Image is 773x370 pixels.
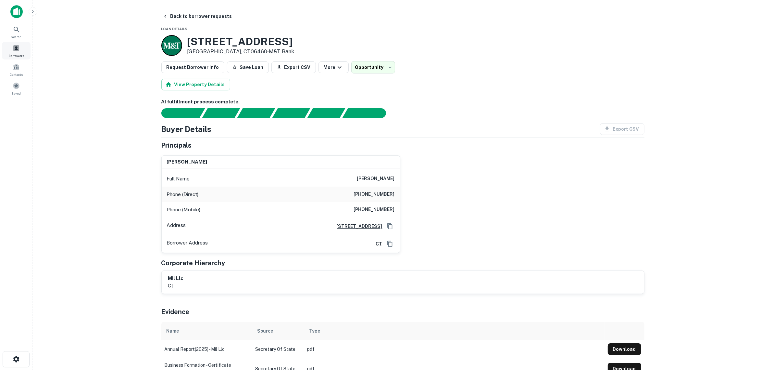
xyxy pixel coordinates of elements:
[257,327,273,335] div: Source
[357,175,395,183] h6: [PERSON_NAME]
[202,108,240,118] div: Your request is received and processing...
[167,206,201,214] p: Phone (Mobile)
[161,307,190,317] h5: Evidence
[168,282,184,290] p: ct
[354,191,395,198] h6: [PHONE_NUMBER]
[10,5,23,18] img: capitalize-icon.png
[10,72,23,77] span: Contacts
[167,191,199,198] p: Phone (Direct)
[385,239,395,249] button: Copy Address
[161,123,212,135] h4: Buyer Details
[385,221,395,231] button: Copy Address
[2,23,31,41] a: Search
[304,322,605,340] th: Type
[187,48,294,56] p: [GEOGRAPHIC_DATA], CT06460 •
[161,340,252,358] td: annual report(2025) - mil llc
[167,327,179,335] div: Name
[309,327,320,335] div: Type
[237,108,275,118] div: Documents found, AI parsing details...
[154,108,202,118] div: Sending borrower request to AI...
[161,27,188,31] span: Loan Details
[160,10,235,22] button: Back to borrower requests
[161,79,230,90] button: View Property Details
[167,221,186,231] p: Address
[371,240,382,247] a: CT
[304,340,605,358] td: pdf
[351,61,395,73] div: Opportunity
[271,61,316,73] button: Export CSV
[11,34,22,39] span: Search
[2,80,31,97] a: Saved
[167,175,190,183] p: Full Name
[161,61,224,73] button: Request Borrower Info
[331,223,382,230] a: [STREET_ADDRESS]
[343,108,394,118] div: AI fulfillment process complete.
[161,140,192,150] h5: Principals
[187,35,294,48] h3: [STREET_ADDRESS]
[318,61,349,73] button: More
[8,53,24,58] span: Borrowers
[272,108,310,118] div: Principals found, AI now looking for contact information...
[161,98,644,106] h6: AI fulfillment process complete.
[252,340,304,358] td: Secretary of State
[354,206,395,214] h6: [PHONE_NUMBER]
[252,322,304,340] th: Source
[2,42,31,59] a: Borrowers
[161,322,252,340] th: Name
[2,61,31,78] a: Contacts
[167,158,207,166] h6: [PERSON_NAME]
[608,343,641,355] button: Download
[307,108,345,118] div: Principals found, still searching for contact information. This may take time...
[741,297,773,328] iframe: Chat Widget
[269,48,294,55] a: M&T Bank
[167,239,208,249] p: Borrower Address
[161,258,225,268] h5: Corporate Hierarchy
[168,275,184,282] h6: mil llc
[12,91,21,96] span: Saved
[227,61,269,73] button: Save Loan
